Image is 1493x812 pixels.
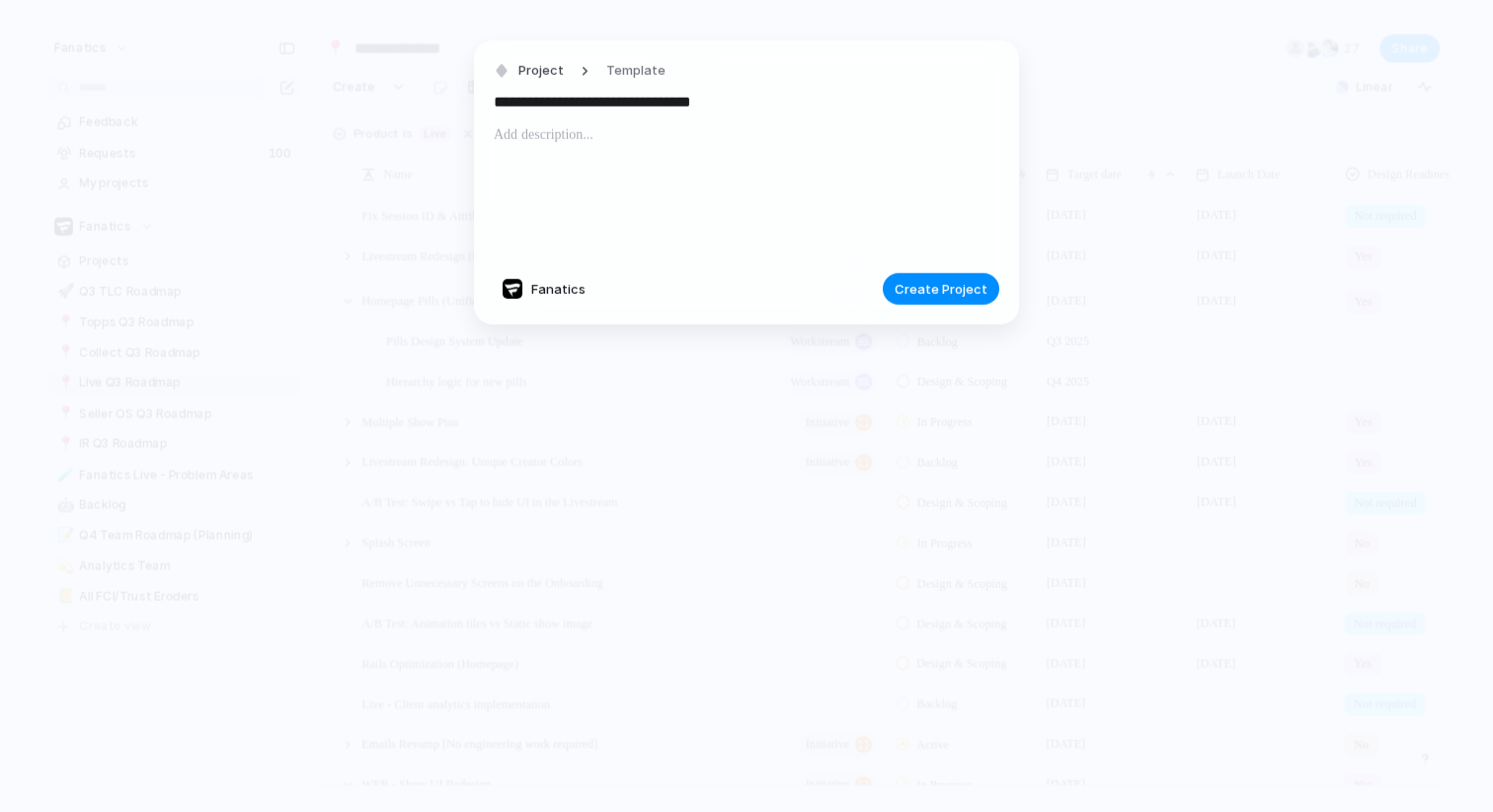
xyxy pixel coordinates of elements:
[895,279,987,299] span: Create Project
[489,57,570,86] button: Project
[883,273,999,305] button: Create Project
[606,61,666,81] span: Template
[594,57,677,86] button: Template
[518,61,564,81] span: Project
[531,279,586,299] span: Fanatics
